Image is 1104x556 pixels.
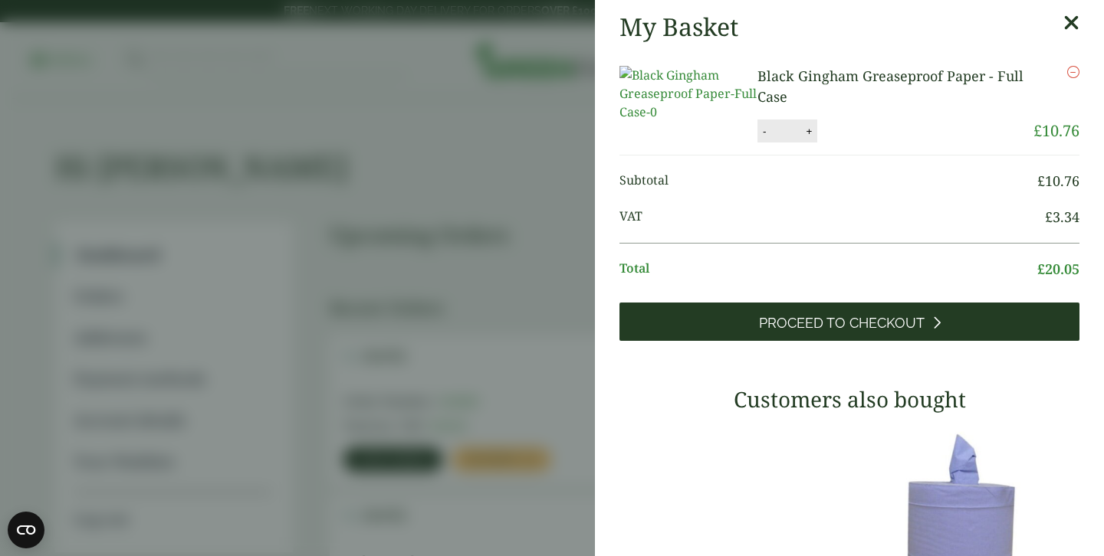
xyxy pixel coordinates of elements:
span: £ [1033,120,1042,141]
h2: My Basket [619,12,738,41]
a: Black Gingham Greaseproof Paper - Full Case [757,67,1024,106]
bdi: 20.05 [1037,260,1079,278]
span: £ [1037,260,1045,278]
a: Proceed to Checkout [619,303,1079,341]
span: VAT [619,207,1045,227]
button: Open CMP widget [8,512,44,548]
span: £ [1045,208,1053,226]
span: Subtotal [619,171,1037,191]
bdi: 10.76 [1037,172,1079,190]
button: - [758,125,770,138]
h3: Customers also bought [619,387,1079,413]
button: + [801,125,816,138]
bdi: 10.76 [1033,120,1079,141]
span: £ [1037,172,1045,190]
img: Black Gingham Greaseproof Paper-Full Case-0 [619,66,757,121]
span: Total [619,259,1037,280]
a: Remove this item [1067,66,1079,78]
span: Proceed to Checkout [759,315,925,332]
bdi: 3.34 [1045,208,1079,226]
